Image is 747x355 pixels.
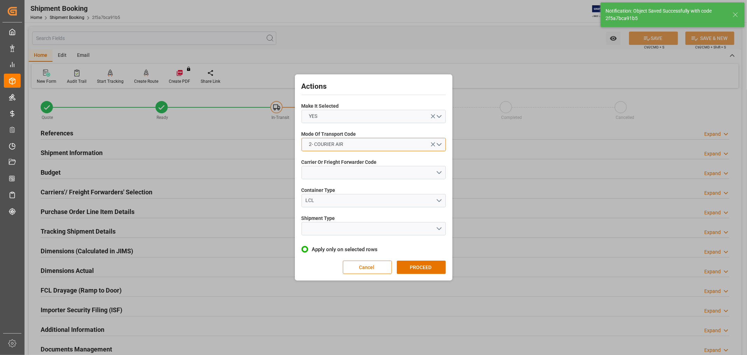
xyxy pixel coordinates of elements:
span: Carrier Or Frieght Forwarder Code [302,159,377,166]
button: open menu [302,138,446,151]
h2: Actions [302,81,446,92]
span: Make It Selected [302,102,339,110]
div: Notification: Object Saved Successfully with code 2f5a7bca91b5 [606,7,726,22]
span: 2- COURIER AIR [305,141,347,148]
span: YES [305,113,321,120]
button: PROCEED [397,261,446,274]
span: Mode Of Transport Code [302,130,356,138]
label: Apply only on selected rows [302,245,446,254]
button: open menu [302,222,446,235]
button: open menu [302,110,446,123]
button: open menu [302,194,446,207]
span: Container Type [302,187,336,194]
button: Cancel [343,261,392,274]
div: LCL [305,197,436,204]
span: Shipment Type [302,215,335,222]
button: open menu [302,166,446,179]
